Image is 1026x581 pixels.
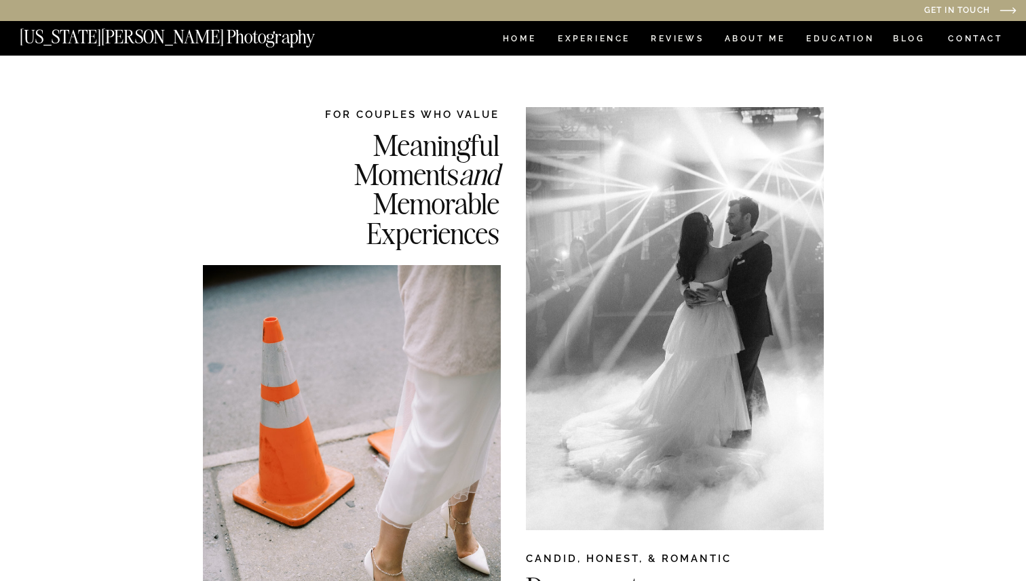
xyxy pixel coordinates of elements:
a: HOME [500,35,539,46]
a: BLOG [893,35,926,46]
a: ABOUT ME [724,35,786,46]
h2: FOR COUPLES WHO VALUE [285,107,499,121]
a: EDUCATION [805,35,876,46]
a: [US_STATE][PERSON_NAME] Photography [20,28,360,39]
a: Experience [558,35,629,46]
a: Get in Touch [786,6,990,16]
h2: CANDID, HONEST, & ROMANTIC [526,551,824,572]
a: CONTACT [947,31,1004,46]
i: and [459,155,499,193]
a: REVIEWS [651,35,702,46]
h2: Meaningful Moments Memorable Experiences [285,130,499,246]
